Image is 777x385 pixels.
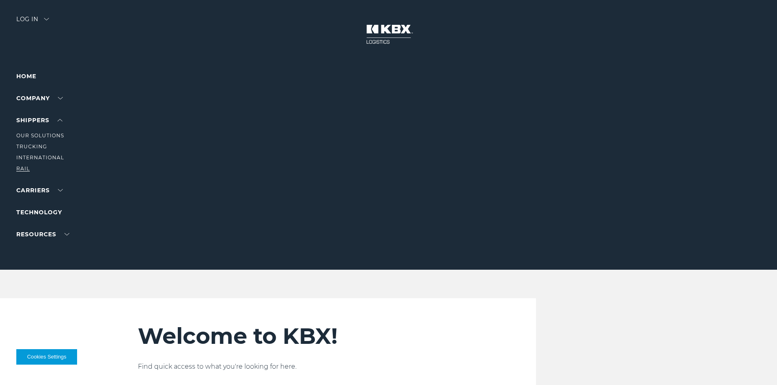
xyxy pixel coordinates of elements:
[16,209,62,216] a: Technology
[138,323,487,350] h2: Welcome to KBX!
[16,117,62,124] a: SHIPPERS
[16,143,47,150] a: Trucking
[44,18,49,20] img: arrow
[16,73,36,80] a: Home
[16,132,64,139] a: Our Solutions
[16,165,30,172] a: RAIL
[138,362,487,372] p: Find quick access to what you're looking for here.
[16,16,49,28] div: Log in
[358,16,419,52] img: kbx logo
[16,349,77,365] button: Cookies Settings
[16,187,63,194] a: Carriers
[16,154,64,161] a: International
[16,95,63,102] a: Company
[16,231,69,238] a: RESOURCES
